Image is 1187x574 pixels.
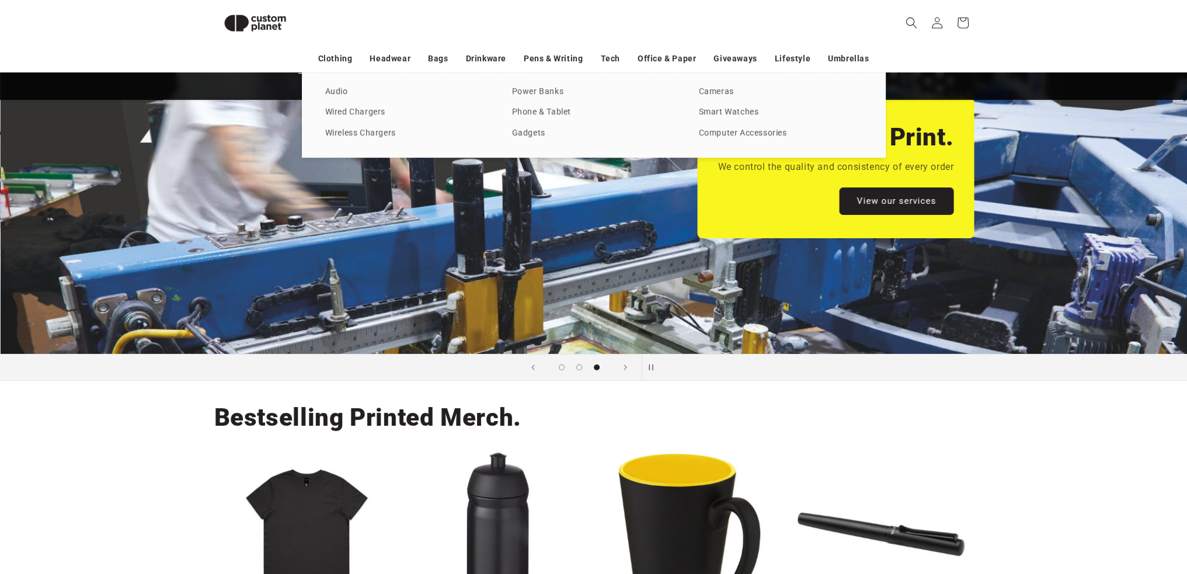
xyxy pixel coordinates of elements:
[428,48,448,69] a: Bags
[718,159,953,176] p: We control the quality and consistency of every order
[325,105,489,120] a: Wired Chargers
[775,48,810,69] a: Lifestyle
[370,48,410,69] a: Headwear
[524,48,583,69] a: Pens & Writing
[588,359,605,376] button: Load slide 3 of 3
[214,402,521,433] h2: Bestselling Printed Merch.
[325,84,489,100] a: Audio
[512,105,676,120] a: Phone & Tablet
[512,84,676,100] a: Power Banks
[512,126,676,141] a: Gadgets
[520,354,546,380] button: Previous slide
[839,187,953,215] a: View our services
[638,48,696,69] a: Office & Paper
[600,48,619,69] a: Tech
[699,84,862,100] a: Cameras
[214,5,296,41] img: Custom Planet
[325,126,489,141] a: Wireless Chargers
[992,448,1187,574] iframe: Chat Widget
[466,48,506,69] a: Drinkware
[699,105,862,120] a: Smart Watches
[699,126,862,141] a: Computer Accessories
[642,354,667,380] button: Pause slideshow
[612,354,638,380] button: Next slide
[713,48,757,69] a: Giveaways
[553,359,570,376] button: Load slide 1 of 3
[570,359,588,376] button: Load slide 2 of 3
[899,10,924,36] summary: Search
[318,48,353,69] a: Clothing
[828,48,869,69] a: Umbrellas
